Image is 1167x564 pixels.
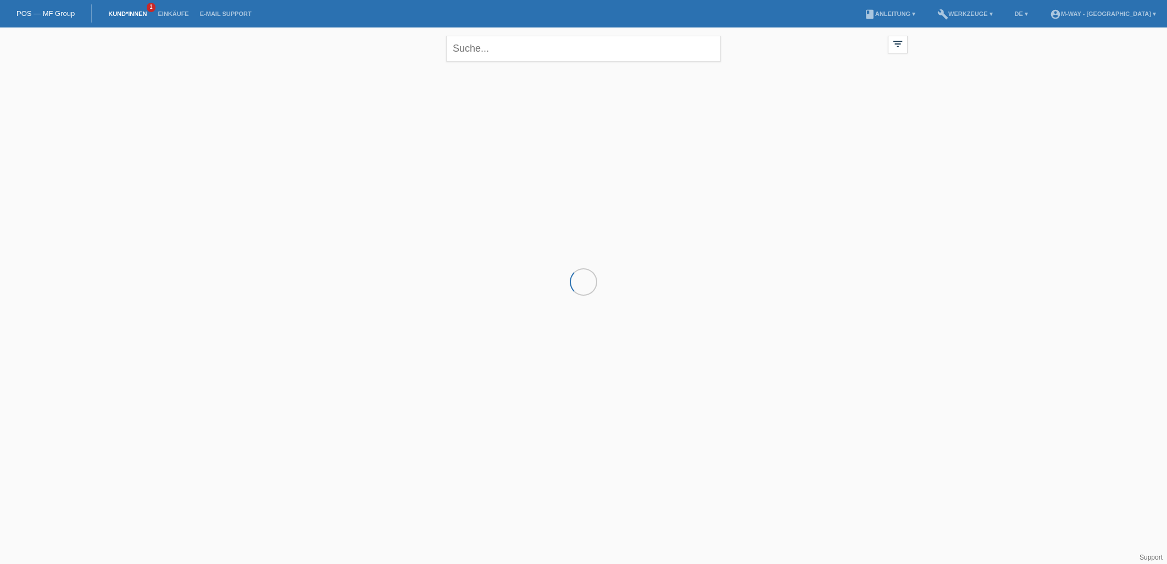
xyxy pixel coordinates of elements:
[859,10,921,17] a: bookAnleitung ▾
[932,10,998,17] a: buildWerkzeuge ▾
[147,3,155,12] span: 1
[937,9,948,20] i: build
[1044,10,1162,17] a: account_circlem-way - [GEOGRAPHIC_DATA] ▾
[1009,10,1033,17] a: DE ▾
[152,10,194,17] a: Einkäufe
[16,9,75,18] a: POS — MF Group
[864,9,875,20] i: book
[103,10,152,17] a: Kund*innen
[194,10,257,17] a: E-Mail Support
[1050,9,1061,20] i: account_circle
[446,36,721,62] input: Suche...
[1140,554,1163,561] a: Support
[892,38,904,50] i: filter_list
